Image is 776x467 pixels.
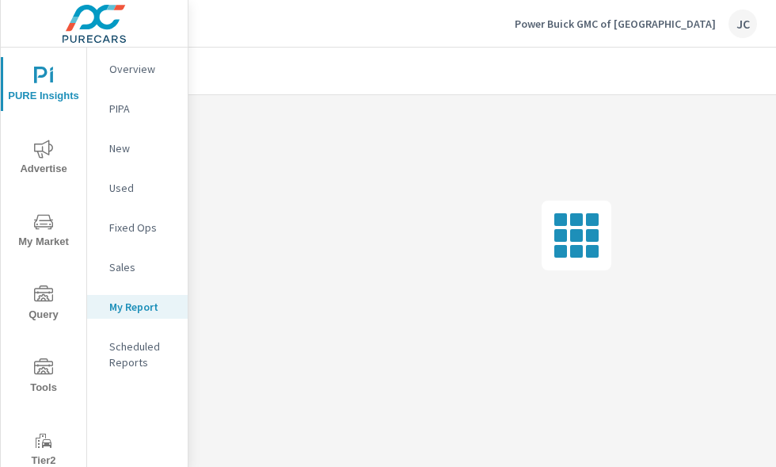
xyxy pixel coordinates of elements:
[109,180,175,196] p: Used
[109,339,175,370] p: Scheduled Reports
[87,335,188,374] div: Scheduled Reports
[109,259,175,275] p: Sales
[109,299,175,315] p: My Report
[109,140,175,156] p: New
[87,97,188,121] div: PIPA
[109,61,175,77] p: Overview
[515,17,716,31] p: Power Buick GMC of [GEOGRAPHIC_DATA]
[109,220,175,235] p: Fixed Ops
[728,10,757,38] div: JC
[87,255,188,279] div: Sales
[109,101,175,117] p: PIPA
[6,140,82,178] span: Advertise
[87,295,188,319] div: My Report
[6,285,82,324] span: Query
[87,216,188,239] div: Fixed Ops
[6,67,82,105] span: PURE Insights
[87,136,188,160] div: New
[87,57,188,81] div: Overview
[6,358,82,397] span: Tools
[87,176,188,200] div: Used
[6,212,82,251] span: My Market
